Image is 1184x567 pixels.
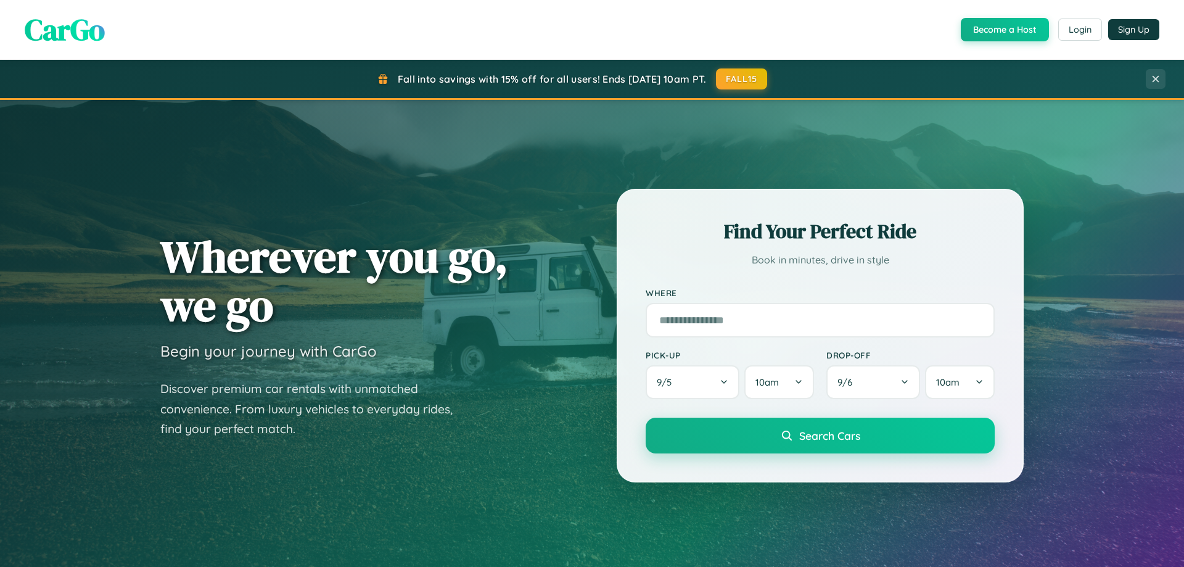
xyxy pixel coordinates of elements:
[961,18,1049,41] button: Become a Host
[826,365,920,399] button: 9/6
[755,376,779,388] span: 10am
[716,68,768,89] button: FALL15
[936,376,960,388] span: 10am
[837,376,858,388] span: 9 / 6
[160,232,508,329] h1: Wherever you go, we go
[657,376,678,388] span: 9 / 5
[799,429,860,442] span: Search Cars
[25,9,105,50] span: CarGo
[646,288,995,298] label: Where
[646,218,995,245] h2: Find Your Perfect Ride
[1058,19,1102,41] button: Login
[646,418,995,453] button: Search Cars
[160,379,469,439] p: Discover premium car rentals with unmatched convenience. From luxury vehicles to everyday rides, ...
[826,350,995,360] label: Drop-off
[646,350,814,360] label: Pick-up
[398,73,707,85] span: Fall into savings with 15% off for all users! Ends [DATE] 10am PT.
[744,365,814,399] button: 10am
[646,251,995,269] p: Book in minutes, drive in style
[646,365,739,399] button: 9/5
[160,342,377,360] h3: Begin your journey with CarGo
[925,365,995,399] button: 10am
[1108,19,1159,40] button: Sign Up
